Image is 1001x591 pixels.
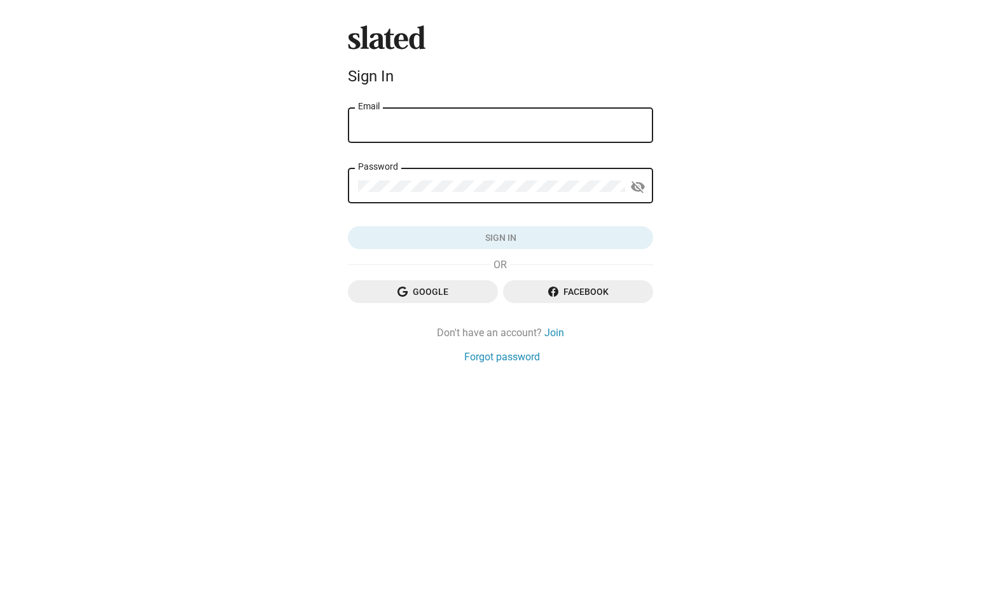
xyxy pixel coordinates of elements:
button: Show password [625,174,651,200]
div: Sign In [348,67,653,85]
div: Don't have an account? [348,326,653,339]
a: Forgot password [464,350,540,363]
button: Google [348,280,498,303]
span: Facebook [513,280,643,303]
sl-branding: Sign In [348,25,653,90]
mat-icon: visibility_off [630,177,645,197]
span: Google [358,280,488,303]
button: Facebook [503,280,653,303]
a: Join [544,326,564,339]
